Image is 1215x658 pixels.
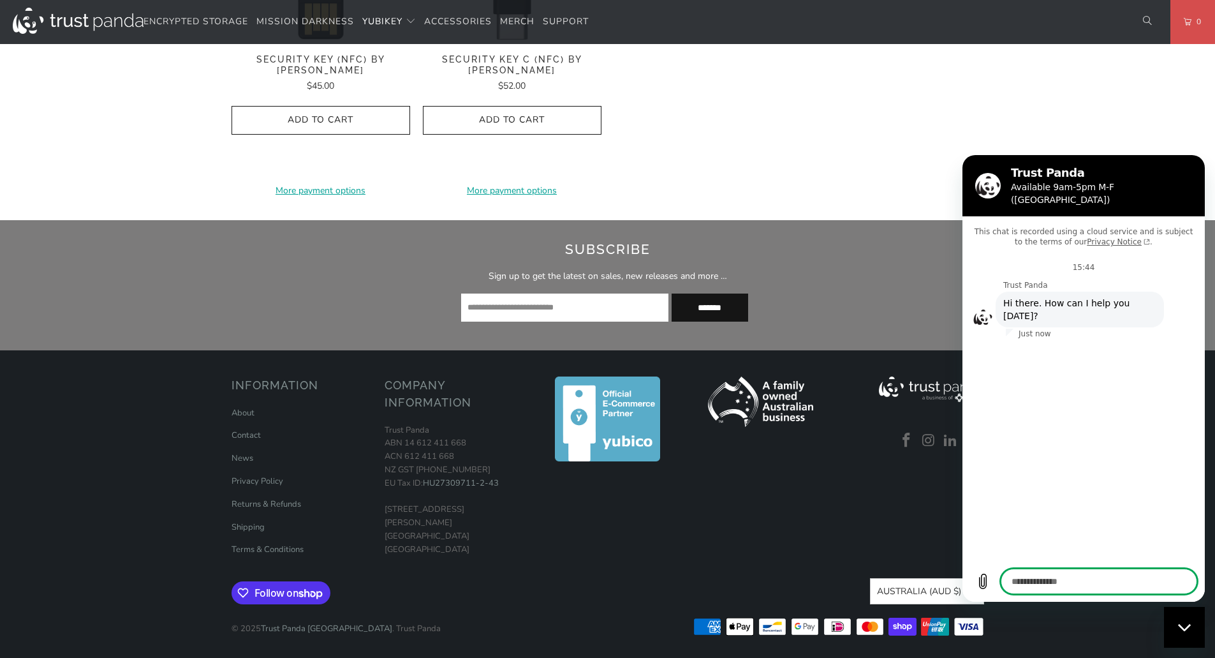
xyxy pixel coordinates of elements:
[423,477,499,489] a: HU27309711-2-43
[919,433,938,449] a: Trust Panda Australia on Instagram
[423,54,601,93] a: Security Key C (NFC) by [PERSON_NAME] $52.00
[1191,15,1202,29] span: 0
[232,106,410,135] button: Add to Cart
[423,184,601,198] a: More payment options
[261,623,392,634] a: Trust Panda [GEOGRAPHIC_DATA]
[423,54,601,76] span: Security Key C (NFC) by [PERSON_NAME]
[256,7,354,37] a: Mission Darkness
[423,106,601,135] button: Add to Cart
[941,433,961,449] a: Trust Panda Australia on LinkedIn
[232,452,253,464] a: News
[232,184,410,198] a: More payment options
[307,80,334,92] span: $45.00
[232,430,261,441] a: Contact
[424,15,492,27] span: Accessories
[232,498,301,510] a: Returns & Refunds
[543,15,589,27] span: Support
[870,578,983,604] button: Australia (AUD $)
[962,155,1205,602] iframe: Messaging window
[256,15,354,27] span: Mission Darkness
[424,7,492,37] a: Accessories
[245,115,397,126] span: Add to Cart
[385,424,525,557] p: Trust Panda ABN 14 612 411 668 ACN 612 411 668 NZ GST [PHONE_NUMBER] EU Tax ID: [STREET_ADDRESS][...
[232,475,283,487] a: Privacy Policy
[232,54,410,76] span: Security Key (NFC) by [PERSON_NAME]
[897,433,917,449] a: Trust Panda Australia on Facebook
[247,269,968,283] p: Sign up to get the latest on sales, new releases and more …
[232,407,254,419] a: About
[1164,607,1205,648] iframe: Button to launch messaging window, conversation in progress
[13,8,144,34] img: Trust Panda Australia
[232,54,410,93] a: Security Key (NFC) by [PERSON_NAME] $45.00
[500,7,534,37] a: Merch
[436,115,588,126] span: Add to Cart
[247,239,968,260] h2: Subscribe
[543,7,589,37] a: Support
[144,7,248,37] a: Encrypted Storage
[144,7,589,37] nav: Translation missing: en.navigation.header.main_nav
[362,7,416,37] summary: YubiKey
[144,15,248,27] span: Encrypted Storage
[232,609,441,636] p: © 2025 . Trust Panda
[500,15,534,27] span: Merch
[362,15,402,27] span: YubiKey
[498,80,526,92] span: $52.00
[232,521,265,533] a: Shipping
[232,544,304,555] a: Terms & Conditions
